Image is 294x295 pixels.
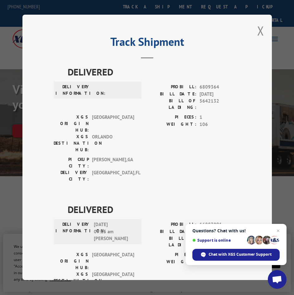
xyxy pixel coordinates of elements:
span: ORLANDO [92,133,134,153]
span: 16883091 [200,221,241,228]
h2: Track Shipment [54,37,241,49]
span: 5642132 [200,98,241,111]
label: BILL DATE: [147,91,196,98]
label: BILL OF LADING: [147,235,196,248]
label: WEIGHT: [147,121,196,128]
label: XGS ORIGIN HUB: [54,114,89,133]
span: 6809364 [200,84,241,91]
span: [GEOGRAPHIC_DATA] [92,271,134,291]
span: [GEOGRAPHIC_DATA] [92,114,134,133]
span: Support is online [192,238,245,243]
span: Close chat [274,227,282,235]
label: DELIVERY CITY: [54,169,89,182]
label: XGS DESTINATION HUB: [54,271,89,291]
span: 106 [200,121,241,128]
label: DELIVERY INFORMATION: [55,221,91,242]
span: [GEOGRAPHIC_DATA] [92,251,134,271]
span: DELIVERED [68,202,241,216]
label: BILL DATE: [147,228,196,235]
div: Open chat [268,270,287,289]
span: DELIVERED [68,65,241,79]
label: PIECES: [147,114,196,121]
label: XGS DESTINATION HUB: [54,133,89,153]
label: XGS ORIGIN HUB: [54,251,89,271]
div: Chat with XGS Customer Support [192,249,280,261]
label: BILL OF LADING: [147,98,196,111]
span: [PERSON_NAME] , GA [92,156,134,169]
span: [GEOGRAPHIC_DATA] , FL [92,169,134,182]
span: [DATE] 09:15 am [PERSON_NAME] [94,221,136,242]
span: 1 [200,114,241,121]
button: Close modal [257,22,264,39]
label: PIECES: [147,251,196,259]
label: PROBILL: [147,84,196,91]
span: [DATE] [200,91,241,98]
span: Questions? Chat with us! [192,228,280,233]
label: WEIGHT: [147,259,196,266]
label: PICKUP CITY: [54,156,89,169]
label: DELIVERY INFORMATION: [55,84,91,97]
span: Chat with XGS Customer Support [209,252,272,257]
label: PROBILL: [147,221,196,228]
